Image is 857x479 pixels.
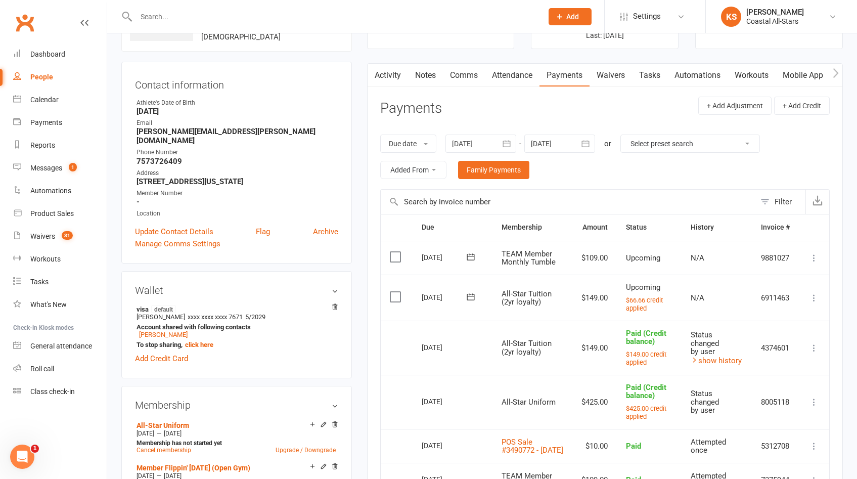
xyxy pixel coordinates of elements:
[728,64,776,87] a: Workouts
[572,375,617,429] td: $425.00
[691,356,742,365] a: show history
[380,101,442,116] h3: Payments
[626,351,666,367] small: $149.00 credit applied
[691,438,726,455] span: Attempted once
[752,429,799,463] td: 5312708
[30,278,49,286] div: Tasks
[502,249,556,267] span: TEAM Member Monthly Tumble
[137,209,338,219] div: Location
[502,398,556,407] span: All-Star Uniform
[572,241,617,275] td: $109.00
[13,335,107,358] a: General attendance kiosk mode
[13,225,107,248] a: Waivers 31
[422,339,468,355] div: [DATE]
[137,323,333,331] strong: Account shared with following contacts
[626,404,672,421] button: $425.00 credit applied
[752,214,799,240] th: Invoice #
[380,135,436,153] button: Due date
[245,313,265,321] span: 5/2029
[276,447,336,454] a: Upgrade / Downgrade
[755,190,805,214] button: Filter
[549,8,592,25] button: Add
[691,253,704,263] span: N/A
[13,202,107,225] a: Product Sales
[31,445,39,453] span: 1
[502,339,552,357] span: All-Star Tuition (2yr loyalty)
[632,64,667,87] a: Tasks
[137,148,338,157] div: Phone Number
[626,253,660,263] span: Upcoming
[13,271,107,293] a: Tasks
[30,96,59,104] div: Calendar
[137,430,154,437] span: [DATE]
[13,43,107,66] a: Dashboard
[626,442,641,451] span: Paid
[626,296,672,313] button: $66.66 credit applied
[137,168,338,178] div: Address
[752,321,799,375] td: 4374601
[774,97,830,115] button: + Add Credit
[485,64,539,87] a: Attendance
[13,180,107,202] a: Automations
[698,97,772,115] button: + Add Adjustment
[572,429,617,463] td: $10.00
[626,350,672,367] button: $149.00 credit applied
[13,248,107,271] a: Workouts
[256,226,270,238] a: Flag
[13,111,107,134] a: Payments
[135,285,338,296] h3: Wallet
[13,380,107,403] a: Class kiosk mode
[408,64,443,87] a: Notes
[137,464,250,472] a: Member Flippin' [DATE] (Open Gym)
[721,7,741,27] div: KS
[13,293,107,316] a: What's New
[69,163,77,171] span: 1
[626,405,666,421] small: $425.00 credit applied
[164,430,182,437] span: [DATE]
[30,209,74,217] div: Product Sales
[13,89,107,111] a: Calendar
[617,214,682,240] th: Status
[10,445,34,469] iframe: Intercom live chat
[691,330,719,356] span: Status changed by user
[135,303,338,350] li: [PERSON_NAME]
[135,226,213,238] a: Update Contact Details
[626,329,666,346] span: Paid (Credit balance)
[12,10,37,35] a: Clubworx
[137,440,222,447] strong: Membership has not started yet
[746,17,804,26] div: Coastal All-Stars
[422,249,468,265] div: [DATE]
[137,107,338,116] strong: [DATE]
[30,50,65,58] div: Dashboard
[422,394,468,409] div: [DATE]
[185,341,213,349] a: click here
[682,214,752,240] th: History
[30,118,62,126] div: Payments
[691,293,704,302] span: N/A
[502,438,563,455] a: POS Sale #3490772 - [DATE]
[458,161,529,179] a: Family Payments
[151,305,176,313] span: default
[30,232,55,240] div: Waivers
[539,64,590,87] a: Payments
[30,73,53,81] div: People
[422,438,468,453] div: [DATE]
[313,226,338,238] a: Archive
[422,289,468,305] div: [DATE]
[626,383,666,401] span: Paid (Credit balance)
[134,429,338,438] div: —
[691,389,719,415] span: Status changed by user
[30,255,61,263] div: Workouts
[380,161,446,179] button: Added From
[381,190,755,214] input: Search by invoice number
[137,197,338,206] strong: -
[752,275,799,321] td: 6911463
[13,157,107,180] a: Messages 1
[13,358,107,380] a: Roll call
[135,75,338,91] h3: Contact information
[30,187,71,195] div: Automations
[188,313,243,321] span: xxxx xxxx xxxx 7671
[135,400,338,411] h3: Membership
[137,177,338,186] strong: [STREET_ADDRESS][US_STATE]
[443,64,485,87] a: Comms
